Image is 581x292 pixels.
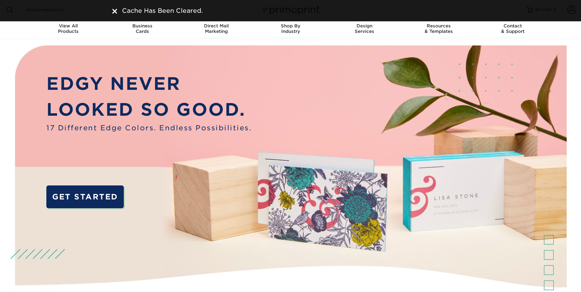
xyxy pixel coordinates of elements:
[253,19,328,39] a: Shop ByIndustry
[476,23,550,34] div: & Support
[328,23,402,29] span: Design
[253,23,328,34] div: Industry
[112,9,117,14] img: close
[46,97,252,123] p: LOOKED SO GOOD.
[105,23,179,29] span: Business
[46,185,124,208] a: GET STARTED
[46,123,252,133] span: 17 Different Edge Colors. Endless Possibilities.
[402,23,476,29] span: Resources
[105,23,179,34] div: Cards
[46,71,252,97] p: EDGY NEVER
[31,23,106,34] div: Products
[402,19,476,39] a: Resources& Templates
[122,7,203,14] span: Cache Has Been Cleared.
[402,23,476,34] div: & Templates
[31,23,106,29] span: View All
[476,23,550,29] span: Contact
[179,23,253,29] span: Direct Mail
[328,19,402,39] a: DesignServices
[476,19,550,39] a: Contact& Support
[179,19,253,39] a: Direct MailMarketing
[179,23,253,34] div: Marketing
[253,23,328,29] span: Shop By
[31,19,106,39] a: View AllProducts
[328,23,402,34] div: Services
[105,19,179,39] a: BusinessCards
